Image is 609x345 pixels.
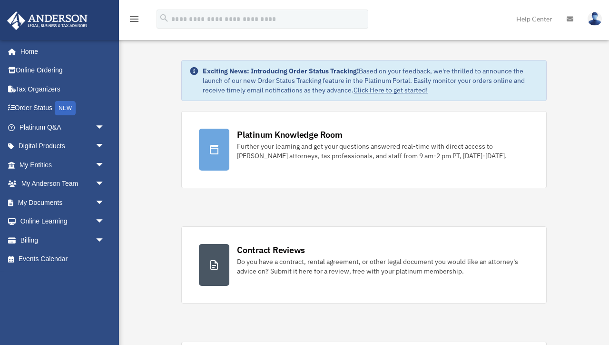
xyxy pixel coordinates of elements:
a: My Entitiesarrow_drop_down [7,155,119,174]
span: arrow_drop_down [95,137,114,156]
a: Billingarrow_drop_down [7,231,119,250]
a: Click Here to get started! [354,86,428,94]
div: Further your learning and get your questions answered real-time with direct access to [PERSON_NAM... [237,142,529,161]
a: Contract Reviews Do you have a contract, rental agreement, or other legal document you would like... [181,226,547,304]
i: search [159,13,169,23]
span: arrow_drop_down [95,155,114,175]
span: arrow_drop_down [95,118,114,137]
span: arrow_drop_down [95,231,114,250]
div: NEW [55,101,76,115]
span: arrow_drop_down [95,193,114,213]
i: menu [128,13,140,25]
div: Contract Reviews [237,244,305,256]
span: arrow_drop_down [95,212,114,232]
a: Online Ordering [7,61,119,80]
a: Online Learningarrow_drop_down [7,212,119,231]
div: Do you have a contract, rental agreement, or other legal document you would like an attorney's ad... [237,257,529,276]
a: Events Calendar [7,250,119,269]
span: arrow_drop_down [95,174,114,194]
div: Based on your feedback, we're thrilled to announce the launch of our new Order Status Tracking fe... [203,66,539,95]
a: Tax Organizers [7,80,119,99]
a: Digital Productsarrow_drop_down [7,137,119,156]
a: Order StatusNEW [7,99,119,118]
a: Home [7,42,114,61]
a: Platinum Knowledge Room Further your learning and get your questions answered real-time with dire... [181,111,547,188]
div: Platinum Knowledge Room [237,129,343,141]
strong: Exciting News: Introducing Order Status Tracking! [203,67,359,75]
a: My Anderson Teamarrow_drop_down [7,174,119,193]
a: My Documentsarrow_drop_down [7,193,119,212]
img: Anderson Advisors Platinum Portal [4,11,90,30]
img: User Pic [588,12,602,26]
a: menu [128,17,140,25]
a: Platinum Q&Aarrow_drop_down [7,118,119,137]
